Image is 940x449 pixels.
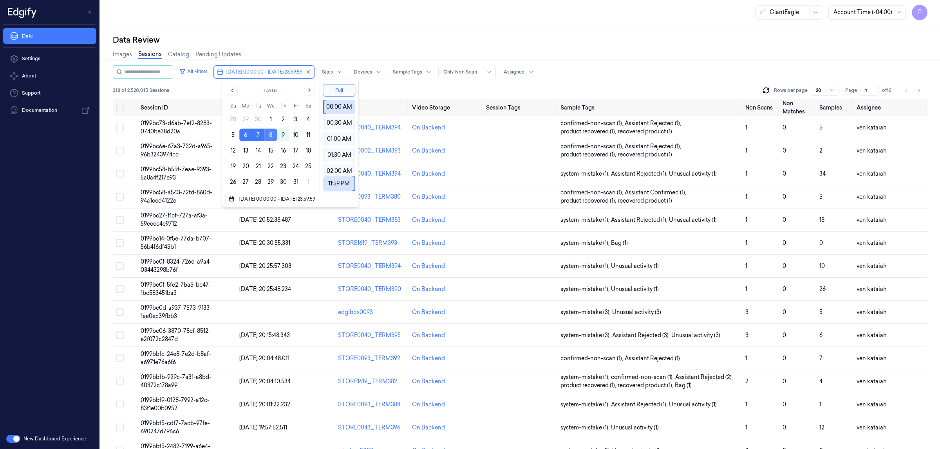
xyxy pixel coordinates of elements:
[412,285,445,293] div: On Backend
[611,239,628,247] span: Bag (1)
[214,66,314,78] button: [DATE] 00:00:00 - [DATE] 23:59:59
[239,401,290,408] span: [DATE] 20:01:22.232
[857,147,886,154] span: ven kataiah
[239,160,252,172] button: Monday, October 20th, 2025
[141,189,212,204] span: 0199bc58-a543-72fd-860d-94a1ccd4122c
[671,331,720,339] span: Unusual activity (3)
[3,68,96,84] button: About
[412,401,445,409] div: On Backend
[116,239,124,247] button: Select row
[326,163,353,178] div: 02:00 AM
[252,113,264,126] button: Tuesday, September 30th, 2025
[289,102,302,110] th: Friday
[819,170,826,177] span: 34
[901,85,924,96] nav: pagination
[302,144,315,157] button: Saturday, October 18th, 2025
[745,309,748,316] span: 3
[113,34,927,45] div: Data Review
[264,113,277,126] button: Wednesday, October 1st, 2025
[252,176,264,188] button: Tuesday, October 28th, 2025
[176,65,211,78] button: All Filters
[612,331,671,339] span: Assistant Rejected (3) ,
[618,151,672,159] span: recovered product (1)
[845,87,857,94] span: Page
[625,189,688,197] span: Assistant Confirmed (1) ,
[141,120,212,135] span: 0199bc73-d6ab-7ef2-8283-0740be38d20a
[857,332,886,339] span: ven kataiah
[264,144,277,157] button: Wednesday, October 15th, 2025
[239,262,291,269] span: [DATE] 20:25:57.303
[819,401,821,408] span: 1
[857,170,886,177] span: ven kataiah
[338,147,406,155] div: STORE0002_TERM393
[912,5,927,20] span: P
[116,193,124,201] button: Select row
[857,124,886,131] span: ven kataiah
[611,401,669,409] span: Assistant Rejected (1) ,
[141,350,211,366] span: 0199bbfc-24e8-7e2d-b8af-a6971e76a6f6
[819,147,822,154] span: 2
[745,286,747,293] span: 1
[326,115,353,130] div: 00:30 AM
[409,99,483,116] th: Video Storage
[338,193,406,201] div: STORE0093_TERM380
[857,216,886,223] span: ven kataiah
[816,99,853,116] th: Samples
[675,373,734,381] span: Assistant Rejected (2) ,
[783,216,786,223] span: 0
[412,216,445,224] div: On Backend
[857,424,886,431] span: ven kataiah
[116,354,124,362] button: Select row
[277,176,289,188] button: Thursday, October 30th, 2025
[560,142,625,151] span: confirmed-non-scan (1) ,
[819,216,824,223] span: 18
[338,170,406,178] div: STORE0040_TERM394
[745,239,747,246] span: 1
[326,147,353,162] div: 01:30 AM
[227,102,315,188] table: October 2025
[242,85,299,96] button: [DATE]
[338,424,406,432] div: STORE0043_TERM396
[302,160,315,172] button: Saturday, October 25th, 2025
[611,285,659,293] span: Unusual activity (1)
[611,373,675,381] span: confirmed-non-scan (1) ,
[338,377,406,386] div: STORE1619_TERM382
[412,331,445,339] div: On Backend
[783,170,786,177] span: 0
[323,84,355,96] button: Full
[289,144,302,157] button: Friday, October 17th, 2025
[819,355,822,362] span: 7
[195,50,241,59] a: Pending Updates
[338,216,406,224] div: STORE0040_TERM383
[239,355,289,362] span: [DATE] 20:04:48.011
[116,170,124,178] button: Select row
[116,377,124,385] button: Select row
[557,99,743,116] th: Sample Tags
[338,308,406,316] div: edgibox0093
[227,129,239,141] button: Sunday, October 5th, 2025
[116,124,124,131] button: Select row
[742,99,779,116] th: Non Scans
[669,216,717,224] span: Unusual activity (1)
[116,262,124,270] button: Select row
[338,124,406,132] div: STORE0040_TERM394
[239,424,287,431] span: [DATE] 19:57:52.511
[745,401,747,408] span: 1
[116,331,124,339] button: Select row
[745,378,748,385] span: 2
[560,373,611,381] span: system-mistake (1) ,
[819,193,822,200] span: 5
[302,113,315,126] button: Saturday, October 4th, 2025
[783,332,786,339] span: 0
[335,99,409,116] th: Device
[783,378,786,385] span: 0
[326,131,353,146] div: 01:00 AM
[141,212,208,227] span: 0199bc27-f1cf-727a-af3a-59ceee4c9712
[302,102,315,110] th: Saturday
[560,239,611,247] span: system-mistake (1) ,
[326,176,352,190] div: 11:59 PM
[239,113,252,126] button: Monday, September 29th, 2025
[338,401,406,409] div: STORE0093_TERM384
[113,50,132,59] a: Images
[412,424,445,432] div: On Backend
